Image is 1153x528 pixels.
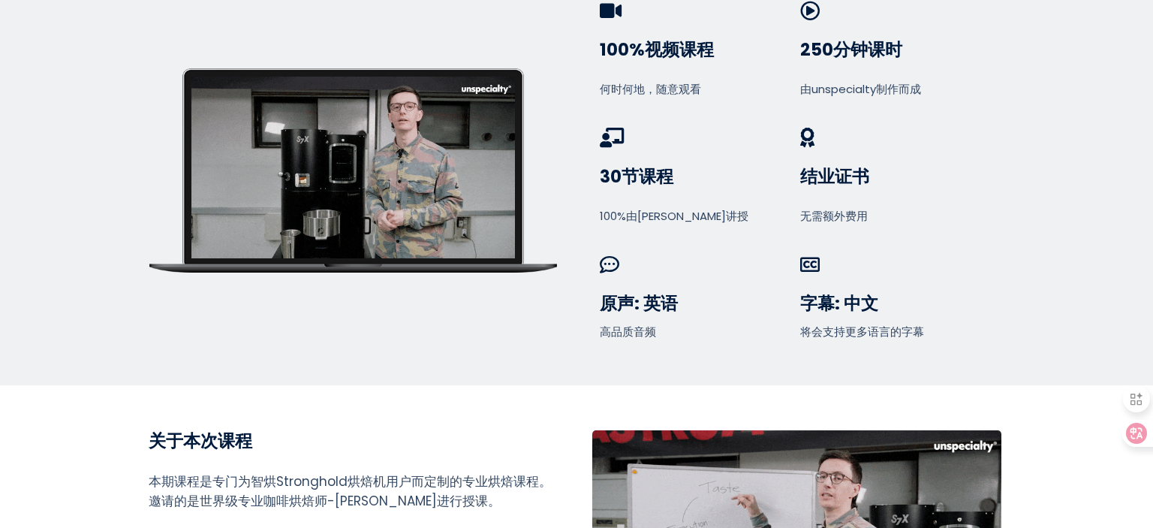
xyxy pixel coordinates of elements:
h3: 字幕: 中文 [800,293,995,315]
h3: 250分钟课时 [800,39,995,62]
h3: 原声: 英语 [600,293,794,315]
h3: 100%视频课程 [600,39,794,62]
h3: 关于本次课程 [149,430,558,453]
div: 高品质音频 [600,323,794,340]
div: 将会支持更多语言的字幕 [800,323,995,340]
h3: 30节课程 [600,166,794,189]
h3: 结业证书 [800,166,995,189]
div: 无需额外费用 [800,207,995,225]
div: 何时何地，随意观看 [600,80,794,98]
div: 由unspecialty制作而成 [800,80,995,98]
div: 100%由[PERSON_NAME]讲授 [600,207,794,225]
